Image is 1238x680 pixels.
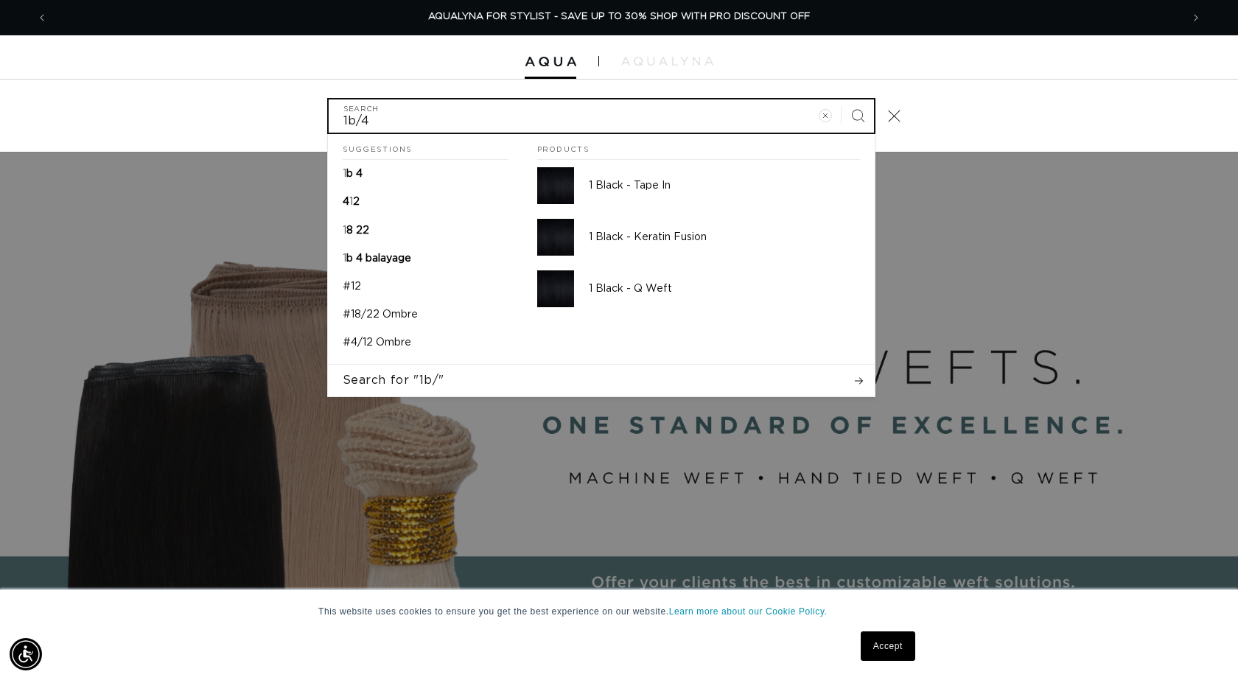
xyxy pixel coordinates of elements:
span: 2 [353,197,360,207]
p: #18/22 Ombre [343,308,418,321]
button: Search [842,99,874,132]
img: aqualyna.com [621,57,713,66]
p: 1b 4 [343,167,363,180]
p: #12 [343,280,361,293]
p: 1 Black - Tape In [589,179,860,192]
a: #12 [328,273,522,301]
p: 1 Black - Keratin Fusion [589,231,860,244]
mark: 1 [343,253,346,264]
button: Clear search term [809,99,842,132]
a: Accept [861,631,915,661]
a: 1 Black - Tape In [522,160,875,211]
span: 8 22 [346,225,369,236]
a: 1 Black - Keratin Fusion [522,211,875,263]
img: 1 Black - Q Weft [537,270,574,307]
span: b 4 balayage [346,253,411,264]
span: AQUALYNA FOR STYLIST - SAVE UP TO 30% SHOP WITH PRO DISCOUNT OFF [428,12,810,21]
span: 4 [343,197,349,207]
h2: Suggestions [343,134,508,161]
button: Next announcement [1180,4,1212,32]
span: b 4 [346,169,363,179]
a: Learn more about our Cookie Policy. [669,606,828,617]
h2: Products [537,134,860,161]
p: #4/12 Ombre [343,336,411,349]
button: Previous announcement [26,4,58,32]
span: Search for "1b/" [343,372,445,388]
a: 4 12 [328,188,522,216]
a: 1 Black - Q Weft [522,263,875,315]
a: 1b 4 balayage [328,245,522,273]
p: 4 12 [343,195,360,208]
a: #4/12 Ombre [328,329,522,357]
p: 1 Black - Q Weft [589,282,860,295]
mark: 1 [343,225,346,236]
a: 18 22 [328,217,522,245]
p: 18 22 [343,224,369,237]
mark: 1 [343,169,346,179]
img: Aqua Hair Extensions [525,57,576,67]
a: #18/22 Ombre [328,301,522,329]
mark: 1 [349,197,353,207]
img: 1 Black - Keratin Fusion [537,219,574,256]
div: Accessibility Menu [10,638,42,670]
p: 1b 4 balayage [343,252,411,265]
img: 1 Black - Tape In [537,167,574,204]
a: 1b 4 [328,160,522,188]
button: Close [878,99,911,132]
p: This website uses cookies to ensure you get the best experience on our website. [318,605,920,618]
input: Search [329,99,874,133]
